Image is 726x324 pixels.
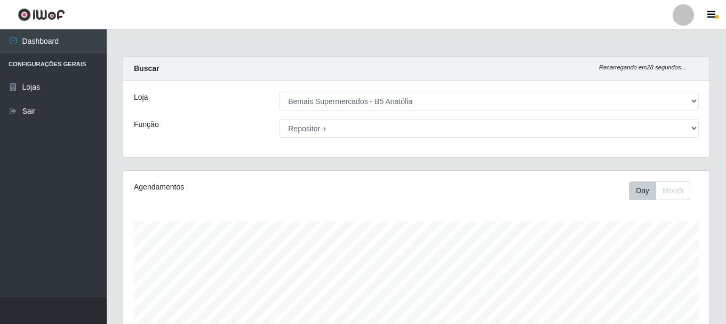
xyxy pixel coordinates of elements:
[18,8,65,21] img: CoreUI Logo
[629,181,690,200] div: First group
[134,119,159,130] label: Função
[629,181,656,200] button: Day
[134,92,148,103] label: Loja
[599,64,686,70] i: Recarregando em 28 segundos...
[629,181,699,200] div: Toolbar with button groups
[134,64,159,73] strong: Buscar
[134,181,360,193] div: Agendamentos
[656,181,690,200] button: Month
